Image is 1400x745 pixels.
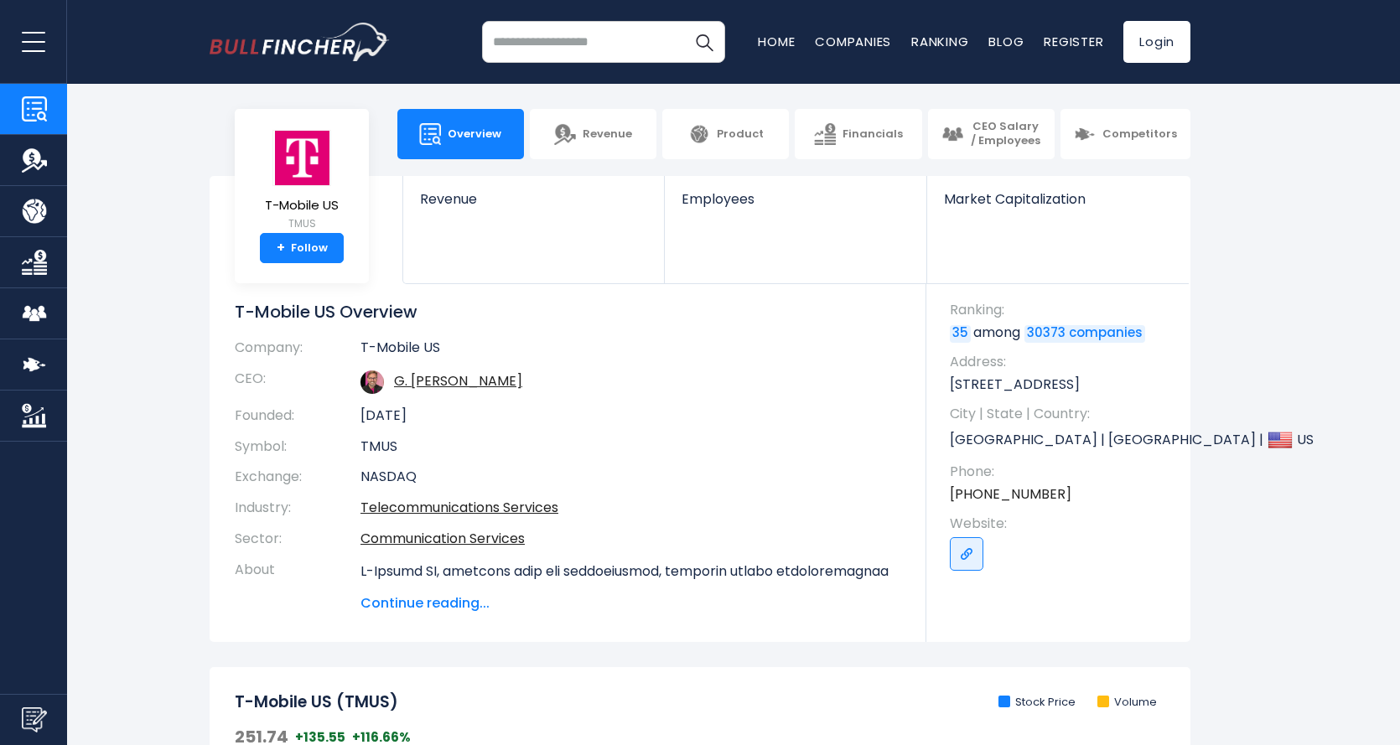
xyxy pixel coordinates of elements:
[665,176,926,235] a: Employees
[360,593,901,613] span: Continue reading...
[928,109,1055,159] a: CEO Salary / Employees
[758,33,795,50] a: Home
[360,339,901,364] td: T-Mobile US
[210,23,390,61] a: Go to homepage
[235,339,360,364] th: Company:
[394,371,522,391] a: ceo
[662,109,789,159] a: Product
[815,33,891,50] a: Companies
[360,529,525,548] a: Communication Services
[988,33,1024,50] a: Blog
[265,216,339,231] small: TMUS
[235,493,360,524] th: Industry:
[235,555,360,613] th: About
[235,462,360,493] th: Exchange:
[397,109,524,159] a: Overview
[360,432,901,463] td: TMUS
[235,401,360,432] th: Founded:
[970,120,1041,148] span: CEO Salary / Employees
[683,21,725,63] button: Search
[950,427,1174,453] p: [GEOGRAPHIC_DATA] | [GEOGRAPHIC_DATA] | US
[403,176,664,235] a: Revenue
[420,191,647,207] span: Revenue
[277,241,285,256] strong: +
[1102,127,1177,142] span: Competitors
[950,405,1174,423] span: City | State | Country:
[264,129,340,234] a: T-Mobile US TMUS
[950,485,1071,504] a: [PHONE_NUMBER]
[235,524,360,555] th: Sector:
[1097,696,1157,710] li: Volume
[927,176,1189,235] a: Market Capitalization
[795,109,921,159] a: Financials
[950,353,1174,371] span: Address:
[1044,33,1103,50] a: Register
[717,127,764,142] span: Product
[448,127,501,142] span: Overview
[265,199,339,213] span: T-Mobile US
[950,515,1174,533] span: Website:
[360,370,384,394] img: mike-sievert.jpg
[583,127,632,142] span: Revenue
[235,364,360,401] th: CEO:
[950,375,1174,394] p: [STREET_ADDRESS]
[210,23,390,61] img: bullfincher logo
[843,127,903,142] span: Financials
[235,692,398,713] h2: T-Mobile US (TMUS)
[360,498,558,517] a: Telecommunications Services
[360,462,901,493] td: NASDAQ
[998,696,1076,710] li: Stock Price
[950,537,983,571] a: Go to link
[235,301,901,323] h1: T-Mobile US Overview
[944,191,1172,207] span: Market Capitalization
[260,233,344,263] a: +Follow
[235,432,360,463] th: Symbol:
[1123,21,1190,63] a: Login
[950,323,1174,342] p: among
[911,33,968,50] a: Ranking
[950,463,1174,481] span: Phone:
[360,401,901,432] td: [DATE]
[950,301,1174,319] span: Ranking:
[1024,325,1145,342] a: 30373 companies
[1060,109,1190,159] a: Competitors
[530,109,656,159] a: Revenue
[950,325,971,342] a: 35
[682,191,909,207] span: Employees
